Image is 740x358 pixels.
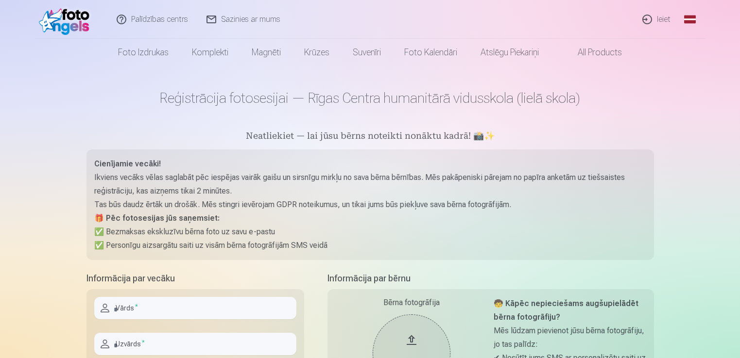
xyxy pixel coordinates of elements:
a: Krūzes [293,39,341,66]
a: All products [551,39,634,66]
p: Tas būs daudz ērtāk un drošāk. Mēs stingri ievērojam GDPR noteikumus, un tikai jums būs piekļuve ... [94,198,646,212]
img: /fa1 [39,4,95,35]
h5: Neatliekiet — lai jūsu bērns noteikti nonāktu kadrā! 📸✨ [86,130,654,144]
p: Ikviens vecāks vēlas saglabāt pēc iespējas vairāk gaišu un sirsnīgu mirkļu no sava bērna bērnības... [94,171,646,198]
a: Foto izdrukas [106,39,180,66]
h1: Reģistrācija fotosesijai — Rīgas Centra humanitārā vidusskola (lielā skola) [86,89,654,107]
h5: Informācija par vecāku [86,272,304,285]
a: Atslēgu piekariņi [469,39,551,66]
p: ✅ Personīgu aizsargātu saiti uz visām bērna fotogrāfijām SMS veidā [94,239,646,252]
h5: Informācija par bērnu [327,272,654,285]
strong: 🎁 Pēc fotosesijas jūs saņemsiet: [94,213,220,223]
a: Komplekti [180,39,240,66]
a: Suvenīri [341,39,393,66]
div: Bērna fotogrāfija [335,297,488,309]
p: Mēs lūdzam pievienot jūsu bērna fotogrāfiju, jo tas palīdz: [494,324,646,351]
a: Magnēti [240,39,293,66]
strong: 🧒 Kāpēc nepieciešams augšupielādēt bērna fotogrāfiju? [494,299,638,322]
a: Foto kalendāri [393,39,469,66]
p: ✅ Bezmaksas ekskluzīvu bērna foto uz savu e-pastu [94,225,646,239]
strong: Cienījamie vecāki! [94,159,161,168]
